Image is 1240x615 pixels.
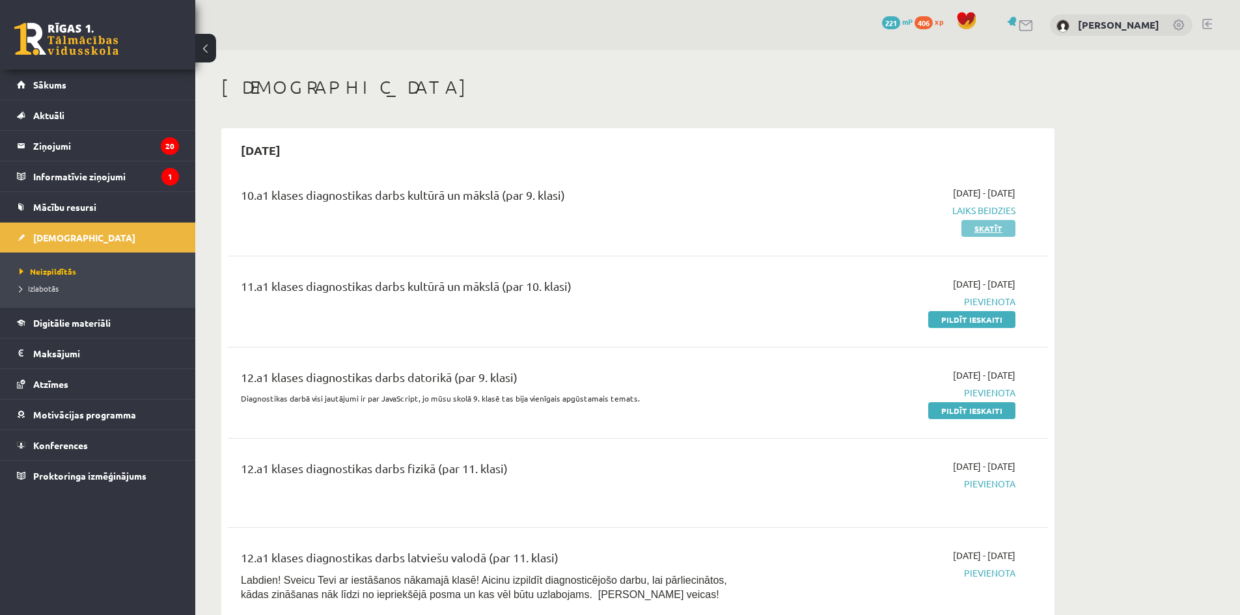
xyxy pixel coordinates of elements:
[953,186,1015,200] span: [DATE] - [DATE]
[953,549,1015,562] span: [DATE] - [DATE]
[928,402,1015,419] a: Pildīt ieskaiti
[915,16,950,27] a: 406 xp
[961,220,1015,237] a: Skatīt
[17,430,179,460] a: Konferences
[882,16,913,27] a: 221 mP
[928,311,1015,328] a: Pildīt ieskaiti
[953,277,1015,291] span: [DATE] - [DATE]
[770,295,1015,308] span: Pievienota
[882,16,900,29] span: 221
[33,232,135,243] span: [DEMOGRAPHIC_DATA]
[33,439,88,451] span: Konferences
[33,317,111,329] span: Digitālie materiāli
[33,378,68,390] span: Atzīmes
[241,186,751,210] div: 10.a1 klases diagnostikas darbs kultūrā un mākslā (par 9. klasi)
[17,192,179,222] a: Mācību resursi
[33,161,179,191] legend: Informatīvie ziņojumi
[241,575,727,600] span: Labdien! Sveicu Tevi ar iestāšanos nākamajā klasē! Aicinu izpildīt diagnosticējošo darbu, lai pār...
[17,100,179,130] a: Aktuāli
[17,70,179,100] a: Sākums
[33,338,179,368] legend: Maksājumi
[770,566,1015,580] span: Pievienota
[915,16,933,29] span: 406
[902,16,913,27] span: mP
[20,266,76,277] span: Neizpildītās
[33,409,136,420] span: Motivācijas programma
[33,109,64,121] span: Aktuāli
[241,277,751,301] div: 11.a1 klases diagnostikas darbs kultūrā un mākslā (par 10. klasi)
[20,266,182,277] a: Neizpildītās
[1056,20,1069,33] img: Roberts Demidovičs
[17,461,179,491] a: Proktoringa izmēģinājums
[17,338,179,368] a: Maksājumi
[228,135,294,165] h2: [DATE]
[770,386,1015,400] span: Pievienota
[17,223,179,253] a: [DEMOGRAPHIC_DATA]
[953,368,1015,382] span: [DATE] - [DATE]
[17,161,179,191] a: Informatīvie ziņojumi1
[20,283,59,294] span: Izlabotās
[770,477,1015,491] span: Pievienota
[221,76,1054,98] h1: [DEMOGRAPHIC_DATA]
[20,282,182,294] a: Izlabotās
[33,131,179,161] legend: Ziņojumi
[241,368,751,392] div: 12.a1 klases diagnostikas darbs datorikā (par 9. klasi)
[14,23,118,55] a: Rīgas 1. Tālmācības vidusskola
[17,308,179,338] a: Digitālie materiāli
[33,79,66,90] span: Sākums
[1078,18,1159,31] a: [PERSON_NAME]
[33,201,96,213] span: Mācību resursi
[161,168,179,185] i: 1
[17,131,179,161] a: Ziņojumi20
[17,400,179,430] a: Motivācijas programma
[241,459,751,484] div: 12.a1 klases diagnostikas darbs fizikā (par 11. klasi)
[161,137,179,155] i: 20
[241,549,751,573] div: 12.a1 klases diagnostikas darbs latviešu valodā (par 11. klasi)
[953,459,1015,473] span: [DATE] - [DATE]
[17,369,179,399] a: Atzīmes
[241,392,751,404] p: Diagnostikas darbā visi jautājumi ir par JavaScript, jo mūsu skolā 9. klasē tas bija vienīgais ap...
[770,204,1015,217] span: Laiks beidzies
[935,16,943,27] span: xp
[33,470,146,482] span: Proktoringa izmēģinājums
